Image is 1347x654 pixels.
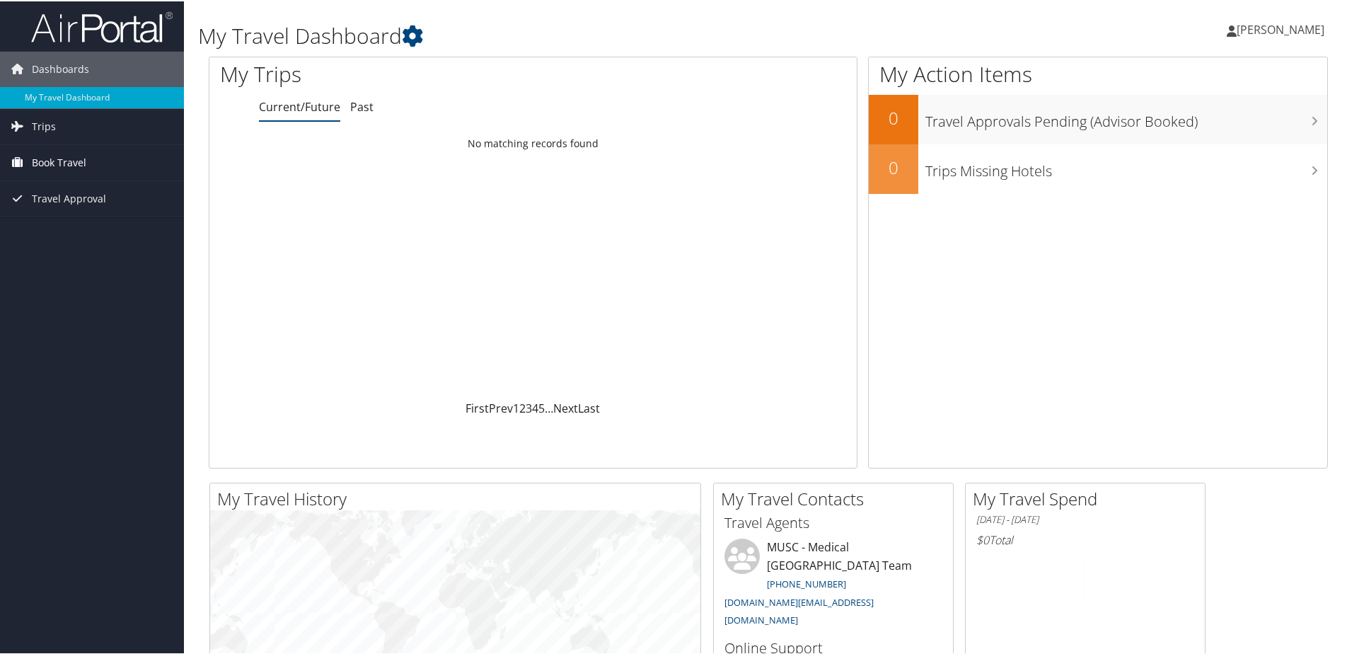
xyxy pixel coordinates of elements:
[526,399,532,415] a: 3
[217,486,700,510] h2: My Travel History
[724,595,874,626] a: [DOMAIN_NAME][EMAIL_ADDRESS][DOMAIN_NAME]
[466,399,489,415] a: First
[513,399,519,415] a: 1
[724,512,942,532] h3: Travel Agents
[1227,7,1339,50] a: [PERSON_NAME]
[578,399,600,415] a: Last
[553,399,578,415] a: Next
[350,98,374,113] a: Past
[976,512,1194,525] h6: [DATE] - [DATE]
[925,103,1327,130] h3: Travel Approvals Pending (Advisor Booked)
[32,108,56,143] span: Trips
[31,9,173,42] img: airportal-logo.png
[976,531,1194,546] h6: Total
[32,180,106,215] span: Travel Approval
[973,486,1205,510] h2: My Travel Spend
[721,486,953,510] h2: My Travel Contacts
[32,50,89,86] span: Dashboards
[532,399,538,415] a: 4
[869,143,1327,193] a: 0Trips Missing Hotels
[925,153,1327,180] h3: Trips Missing Hotels
[259,98,340,113] a: Current/Future
[489,399,513,415] a: Prev
[32,144,86,179] span: Book Travel
[198,20,959,50] h1: My Travel Dashboard
[767,576,846,589] a: [PHONE_NUMBER]
[869,105,918,129] h2: 0
[538,399,545,415] a: 5
[717,537,949,631] li: MUSC - Medical [GEOGRAPHIC_DATA] Team
[976,531,989,546] span: $0
[869,58,1327,88] h1: My Action Items
[519,399,526,415] a: 2
[869,93,1327,143] a: 0Travel Approvals Pending (Advisor Booked)
[1237,21,1324,36] span: [PERSON_NAME]
[545,399,553,415] span: …
[869,154,918,178] h2: 0
[220,58,577,88] h1: My Trips
[209,130,857,155] td: No matching records found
